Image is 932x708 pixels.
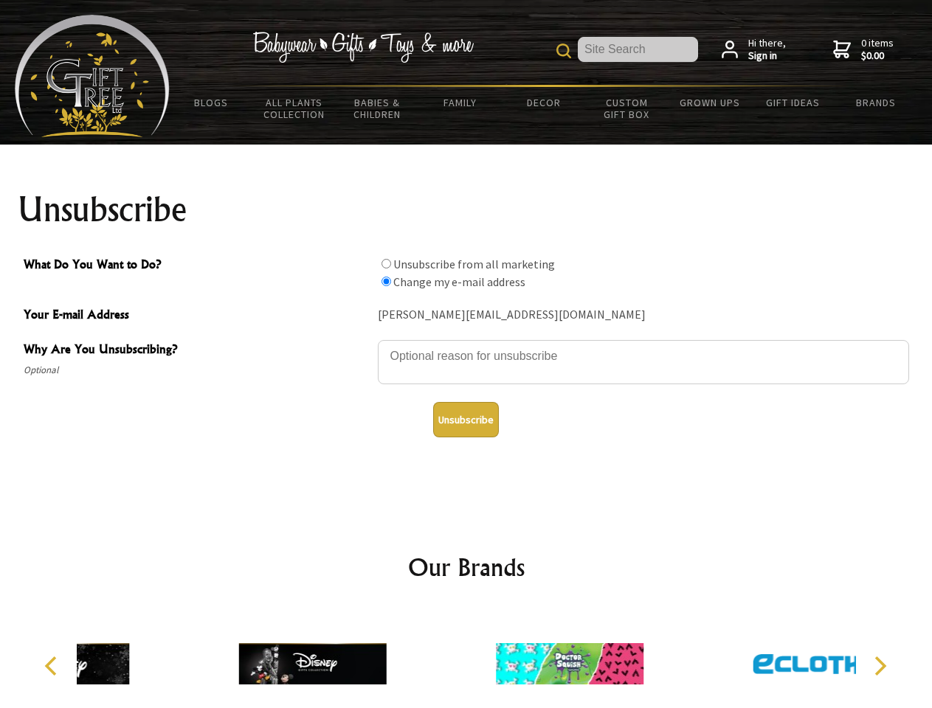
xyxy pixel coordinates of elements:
a: Brands [835,87,918,118]
input: What Do You Want to Do? [382,259,391,268]
span: Why Are You Unsubscribing? [24,340,370,361]
span: Your E-mail Address [24,305,370,327]
a: 0 items$0.00 [833,37,894,63]
a: BLOGS [170,87,253,118]
a: Grown Ups [668,87,751,118]
textarea: Why Are You Unsubscribing? [378,340,909,384]
strong: $0.00 [861,49,894,63]
label: Change my e-mail address [393,274,525,289]
label: Unsubscribe from all marketing [393,257,555,271]
span: Hi there, [748,37,786,63]
a: All Plants Collection [253,87,336,130]
span: Optional [24,361,370,379]
input: What Do You Want to Do? [382,277,391,286]
div: [PERSON_NAME][EMAIL_ADDRESS][DOMAIN_NAME] [378,304,909,327]
span: What Do You Want to Do? [24,255,370,277]
button: Unsubscribe [433,402,499,437]
h2: Our Brands [30,549,903,585]
a: Gift Ideas [751,87,835,118]
button: Next [863,650,896,682]
strong: Sign in [748,49,786,63]
h1: Unsubscribe [18,192,915,227]
button: Previous [37,650,69,682]
a: Hi there,Sign in [722,37,786,63]
a: Custom Gift Box [585,87,669,130]
a: Babies & Children [336,87,419,130]
a: Decor [502,87,585,118]
img: product search [556,44,571,58]
span: 0 items [861,36,894,63]
img: Babyware - Gifts - Toys and more... [15,15,170,137]
input: Site Search [578,37,698,62]
a: Family [419,87,503,118]
img: Babywear - Gifts - Toys & more [252,32,474,63]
